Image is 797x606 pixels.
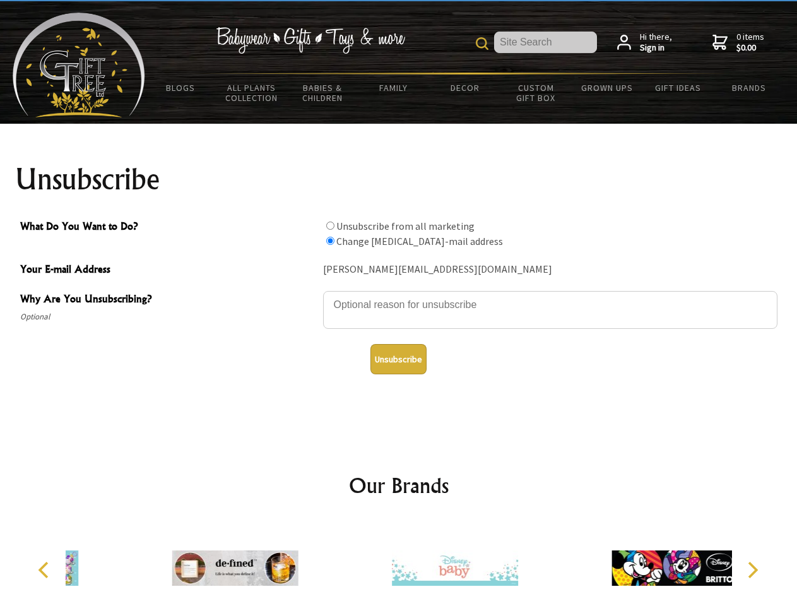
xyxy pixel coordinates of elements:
[216,27,405,54] img: Babywear - Gifts - Toys & more
[476,37,488,50] img: product search
[323,260,777,280] div: [PERSON_NAME][EMAIL_ADDRESS][DOMAIN_NAME]
[640,42,672,54] strong: Sign in
[358,74,430,101] a: Family
[429,74,500,101] a: Decor
[216,74,288,111] a: All Plants Collection
[20,291,317,309] span: Why Are You Unsubscribing?
[326,237,334,245] input: What Do You Want to Do?
[15,164,782,194] h1: Unsubscribe
[714,74,785,101] a: Brands
[571,74,642,101] a: Grown Ups
[13,13,145,117] img: Babyware - Gifts - Toys and more...
[20,261,317,280] span: Your E-mail Address
[640,32,672,54] span: Hi there,
[370,344,427,374] button: Unsubscribe
[25,470,772,501] h2: Our Brands
[326,222,334,230] input: What Do You Want to Do?
[336,220,475,232] label: Unsubscribe from all marketing
[712,32,764,54] a: 0 items$0.00
[617,32,672,54] a: Hi there,Sign in
[736,31,764,54] span: 0 items
[736,42,764,54] strong: $0.00
[20,218,317,237] span: What Do You Want to Do?
[738,556,766,584] button: Next
[494,32,597,53] input: Site Search
[500,74,572,111] a: Custom Gift Box
[287,74,358,111] a: Babies & Children
[32,556,59,584] button: Previous
[642,74,714,101] a: Gift Ideas
[336,235,503,247] label: Change [MEDICAL_DATA]-mail address
[20,309,317,324] span: Optional
[145,74,216,101] a: BLOGS
[323,291,777,329] textarea: Why Are You Unsubscribing?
